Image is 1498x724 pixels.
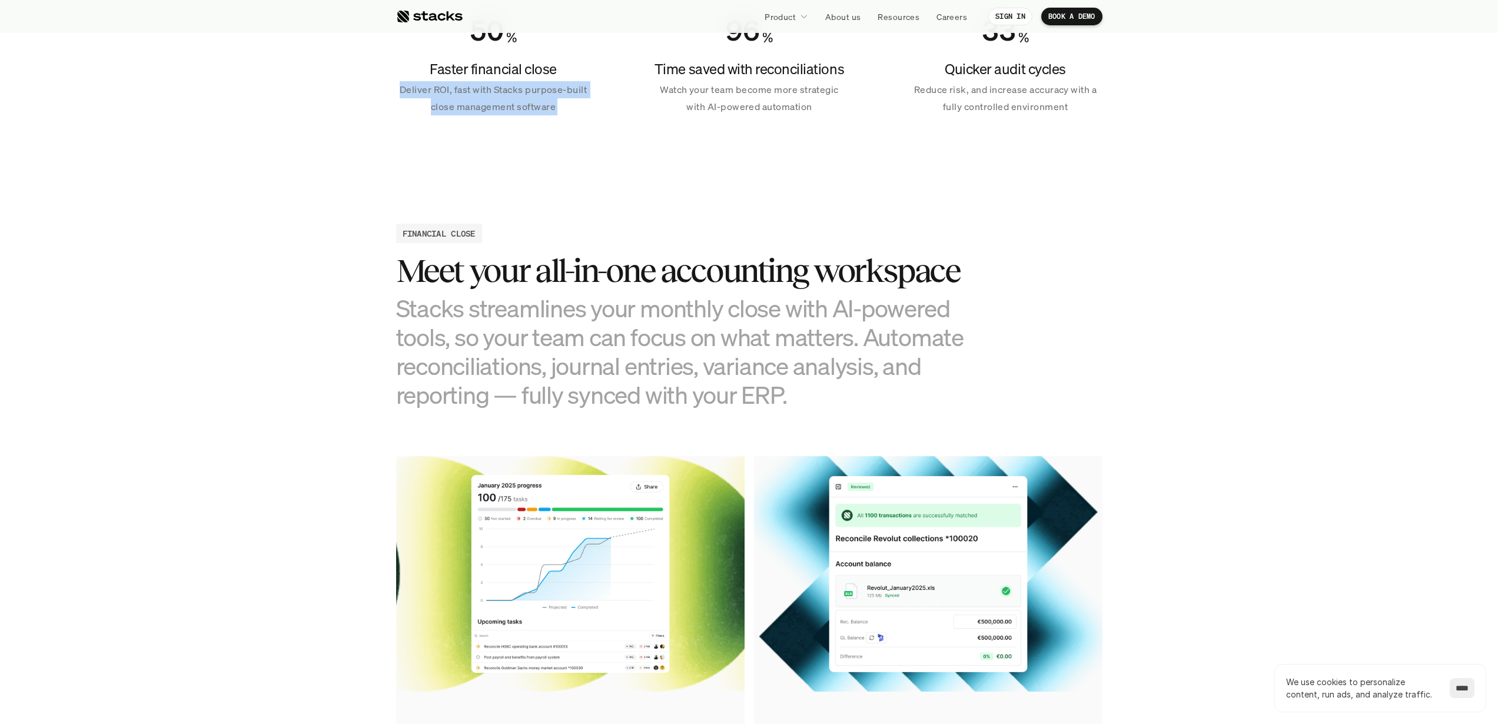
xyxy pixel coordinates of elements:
[988,8,1032,25] a: SIGN IN
[396,294,985,410] h3: Stacks streamlines your monthly close with AI-powered tools, so your team can focus on what matte...
[929,6,974,27] a: Careers
[403,227,476,240] h2: FINANCIAL CLOSE
[396,253,985,289] h3: Meet your all-in-one accounting workspace
[908,81,1102,115] p: Reduce risk, and increase accuracy with a fully controlled environment
[1041,8,1102,25] a: BOOK A DEMO
[825,11,861,23] p: About us
[139,224,191,233] a: Privacy Policy
[936,11,967,23] p: Careers
[652,81,846,115] p: Watch your team become more strategic with AI-powered automation
[396,59,590,79] h4: Faster financial close
[506,28,517,48] h4: %
[652,59,846,79] h4: Time saved with reconciliations
[908,59,1102,79] h4: Quicker audit cycles
[762,28,773,48] h4: %
[396,81,590,115] p: Deliver ROI, fast with Stacks purpose-built close management software
[871,6,926,27] a: Resources
[995,12,1025,21] p: SIGN IN
[1286,676,1438,700] p: We use cookies to personalize content, run ads, and analyze traffic.
[818,6,868,27] a: About us
[765,11,796,23] p: Product
[878,11,919,23] p: Resources
[1018,28,1029,48] h4: %
[1048,12,1095,21] p: BOOK A DEMO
